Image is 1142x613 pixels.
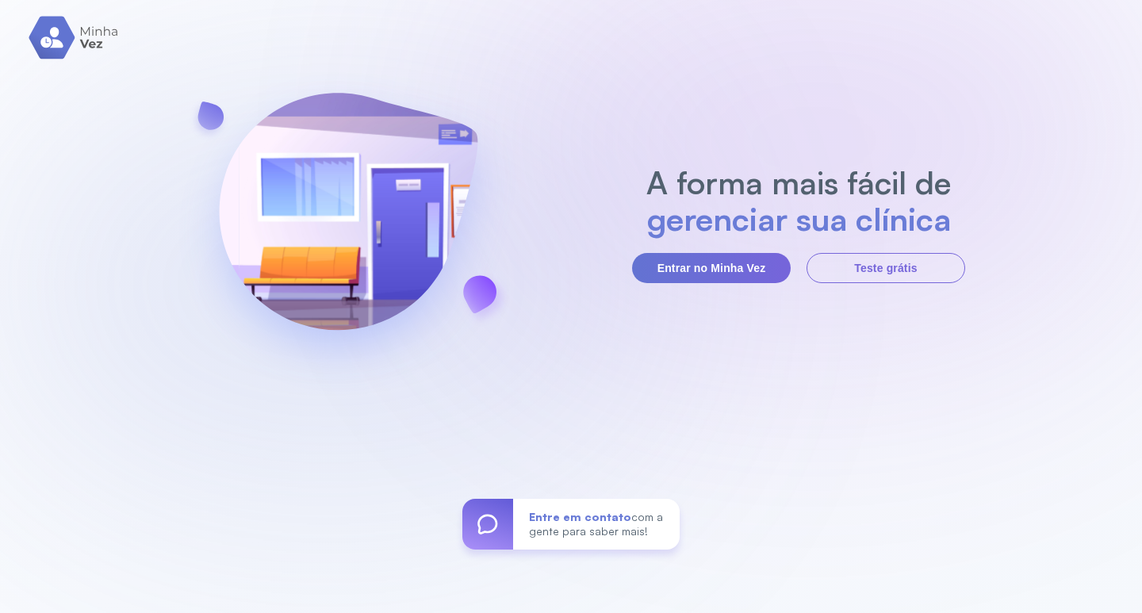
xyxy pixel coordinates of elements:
[513,499,680,550] div: com a gente para saber mais!
[638,201,960,237] h2: gerenciar sua clínica
[807,253,965,283] button: Teste grátis
[462,499,680,550] a: Entre em contatocom a gente para saber mais!
[177,51,519,396] img: banner-login.svg
[638,164,960,201] h2: A forma mais fácil de
[29,16,120,59] img: logo.svg
[632,253,791,283] button: Entrar no Minha Vez
[529,510,631,523] span: Entre em contato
